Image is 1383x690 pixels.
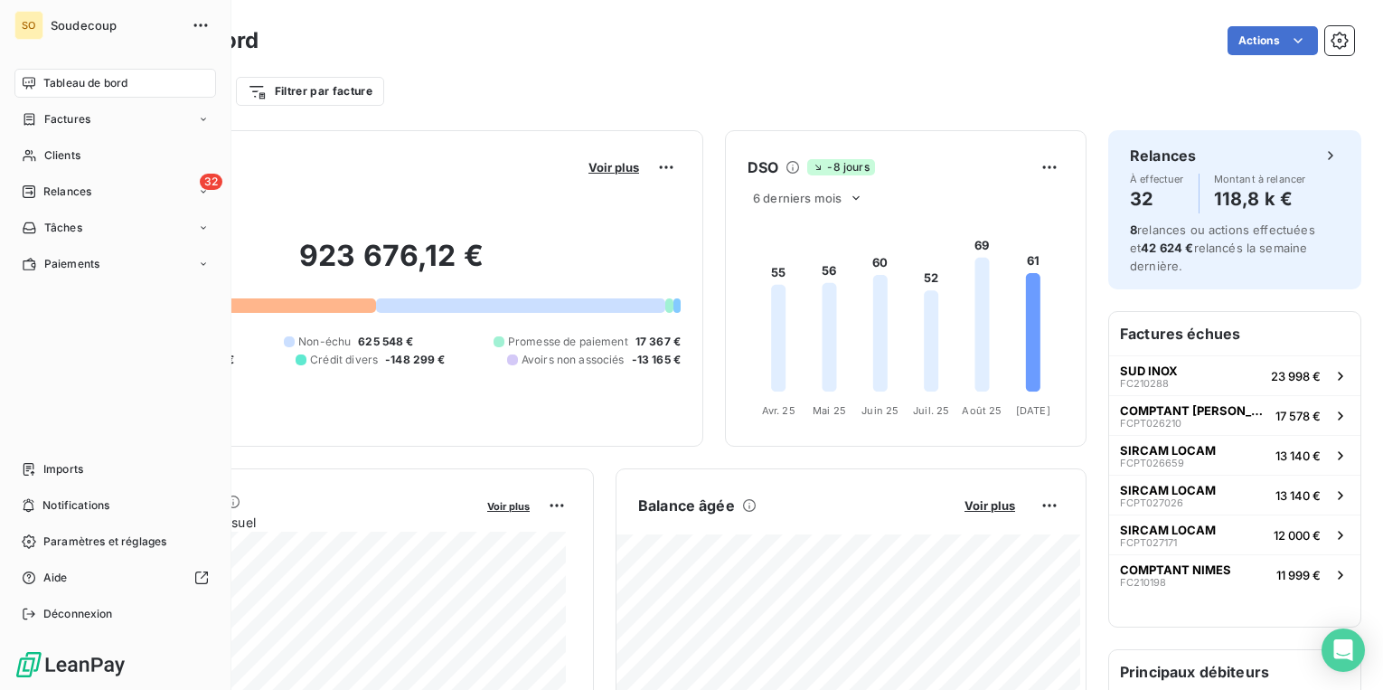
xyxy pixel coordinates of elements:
[44,220,82,236] span: Tâches
[358,334,413,350] span: 625 548 €
[1120,403,1268,418] span: COMPTANT [PERSON_NAME]
[962,404,1002,417] tspan: Août 25
[1109,435,1360,475] button: SIRCAM LOCAMFCPT02665913 140 €
[1228,26,1318,55] button: Actions
[1271,369,1321,383] span: 23 998 €
[1276,568,1321,582] span: 11 999 €
[14,650,127,679] img: Logo LeanPay
[1120,562,1231,577] span: COMPTANT NIMES
[482,497,535,514] button: Voir plus
[43,184,91,200] span: Relances
[813,404,846,417] tspan: Mai 25
[310,352,378,368] span: Crédit divers
[508,334,628,350] span: Promesse de paiement
[236,77,384,106] button: Filtrer par facture
[1120,497,1183,508] span: FCPT027026
[298,334,351,350] span: Non-échu
[44,111,90,128] span: Factures
[913,404,949,417] tspan: Juil. 25
[1016,404,1050,417] tspan: [DATE]
[200,174,222,190] span: 32
[1120,378,1169,389] span: FC210288
[1214,184,1306,213] h4: 118,8 k €
[1130,222,1315,273] span: relances ou actions effectuées et relancés la semaine dernière.
[385,352,446,368] span: -148 299 €
[1109,515,1360,554] button: SIRCAM LOCAMFCPT02717112 000 €
[1120,537,1177,548] span: FCPT027171
[1275,449,1321,463] span: 13 140 €
[588,160,639,175] span: Voir plus
[959,497,1021,514] button: Voir plus
[1109,475,1360,515] button: SIRCAM LOCAMFCPT02702613 140 €
[964,498,1015,513] span: Voir plus
[1275,409,1321,423] span: 17 578 €
[1120,418,1181,429] span: FCPT026210
[44,147,80,164] span: Clients
[51,18,181,33] span: Soudecoup
[1274,528,1321,543] span: 12 000 €
[1130,222,1137,237] span: 8
[43,534,166,550] span: Paramètres et réglages
[1130,145,1196,166] h6: Relances
[1109,395,1360,435] button: COMPTANT [PERSON_NAME]FCPT02621017 578 €
[522,352,625,368] span: Avoirs non associés
[102,513,475,532] span: Chiffre d'affaires mensuel
[753,191,842,205] span: 6 derniers mois
[861,404,898,417] tspan: Juin 25
[1275,488,1321,503] span: 13 140 €
[487,500,530,513] span: Voir plus
[635,334,681,350] span: 17 367 €
[102,238,681,292] h2: 923 676,12 €
[1120,364,1178,378] span: SUD INOX
[1120,523,1216,537] span: SIRCAM LOCAM
[44,256,99,272] span: Paiements
[1214,174,1306,184] span: Montant à relancer
[632,352,681,368] span: -13 165 €
[1120,577,1166,588] span: FC210198
[1109,355,1360,395] button: SUD INOXFC21028823 998 €
[762,404,795,417] tspan: Avr. 25
[583,159,644,175] button: Voir plus
[1120,483,1216,497] span: SIRCAM LOCAM
[1120,443,1216,458] span: SIRCAM LOCAM
[43,75,127,91] span: Tableau de bord
[43,461,83,477] span: Imports
[42,497,109,514] span: Notifications
[1130,174,1184,184] span: À effectuer
[638,495,735,516] h6: Balance âgée
[1141,241,1193,255] span: 42 624 €
[1322,629,1365,672] div: Open Intercom Messenger
[14,563,216,592] a: Aide
[1109,312,1360,355] h6: Factures échues
[1130,184,1184,213] h4: 32
[748,156,778,178] h6: DSO
[807,159,874,175] span: -8 jours
[14,11,43,40] div: SO
[1109,554,1360,594] button: COMPTANT NIMESFC21019811 999 €
[1120,458,1184,468] span: FCPT026659
[43,570,68,586] span: Aide
[43,606,113,622] span: Déconnexion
